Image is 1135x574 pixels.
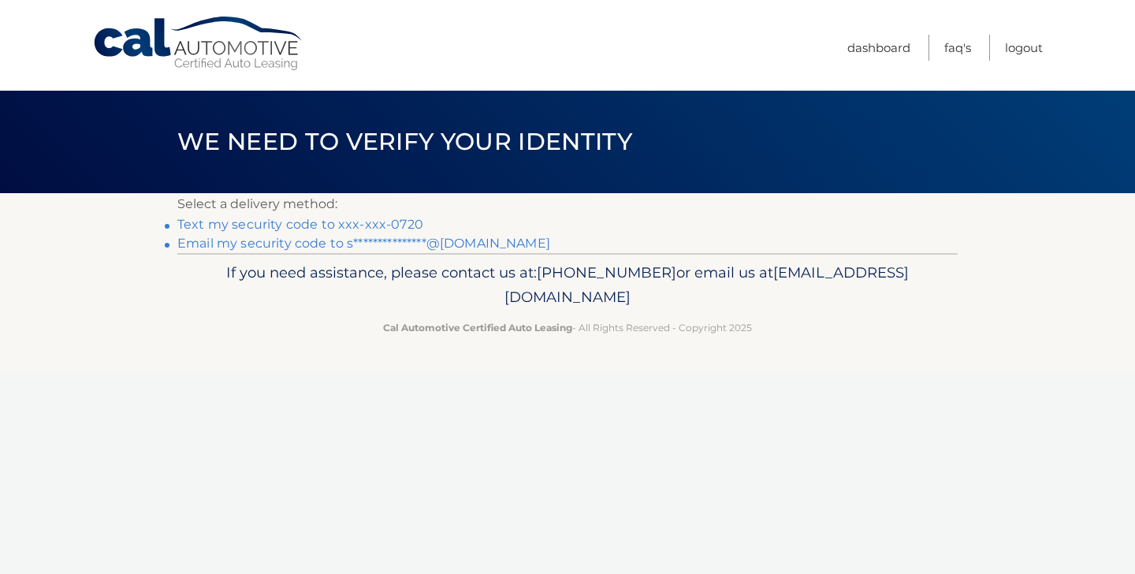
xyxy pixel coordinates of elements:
[944,35,971,61] a: FAQ's
[847,35,910,61] a: Dashboard
[188,260,947,311] p: If you need assistance, please contact us at: or email us at
[177,193,958,215] p: Select a delivery method:
[92,16,305,72] a: Cal Automotive
[383,322,572,334] strong: Cal Automotive Certified Auto Leasing
[177,217,423,232] a: Text my security code to xxx-xxx-0720
[177,127,632,156] span: We need to verify your identity
[188,319,947,336] p: - All Rights Reserved - Copyright 2025
[1005,35,1043,61] a: Logout
[537,263,676,281] span: [PHONE_NUMBER]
